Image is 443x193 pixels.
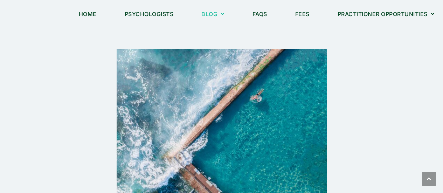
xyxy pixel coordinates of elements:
[422,172,436,186] a: Scroll to the top of the page
[193,6,233,22] a: Blog
[70,6,105,22] a: Home
[244,6,276,22] a: FAQs
[116,6,182,22] a: Psychologists
[286,6,318,22] a: Fees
